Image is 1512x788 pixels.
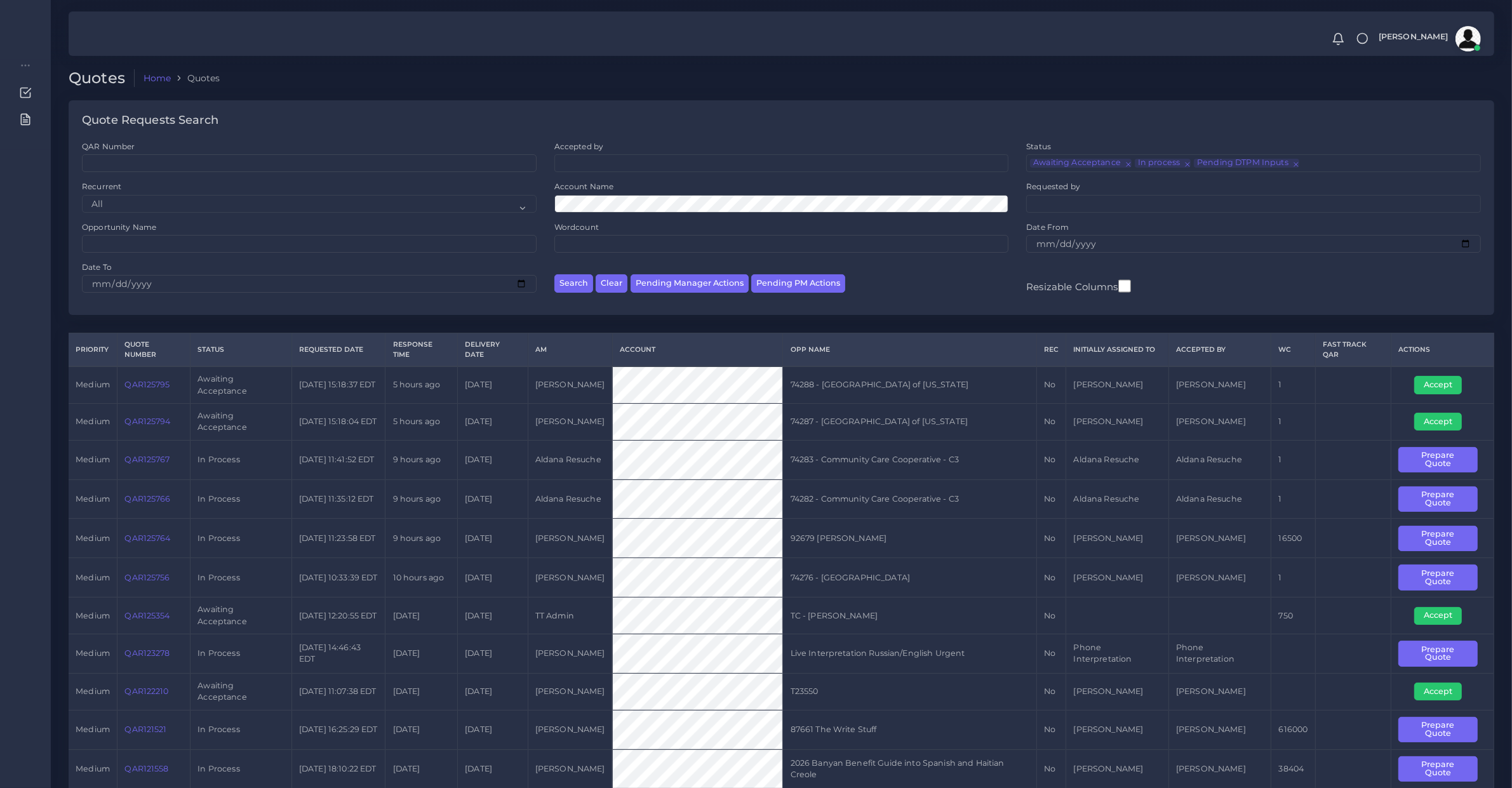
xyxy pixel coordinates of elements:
td: Phone Interpretation [1066,634,1168,673]
h4: Quote Requests Search [82,114,218,128]
a: Prepare Quote [1398,454,1487,464]
td: 74288 - [GEOGRAPHIC_DATA] of [US_STATE] [783,366,1037,403]
a: QAR121521 [124,725,166,734]
td: 16500 [1271,519,1315,558]
td: Aldana Resuche [528,440,612,479]
th: WC [1271,333,1315,366]
button: Accept [1414,683,1462,700]
td: TT Admin [528,598,612,634]
li: In process [1135,159,1191,168]
td: No [1037,440,1066,479]
td: [DATE] [458,479,528,519]
td: [PERSON_NAME] [528,673,612,710]
td: [DATE] 15:18:37 EDT [291,366,385,403]
td: [DATE] [458,403,528,440]
td: Awaiting Acceptance [191,598,292,634]
td: Live Interpretation Russian/English Urgent [783,634,1037,673]
button: Accept [1414,413,1462,431]
td: [PERSON_NAME] [1066,403,1168,440]
td: Aldana Resuche [1066,479,1168,519]
td: 750 [1271,598,1315,634]
td: [DATE] 12:20:55 EDT [291,598,385,634]
td: [DATE] [458,673,528,710]
td: T23550 [783,673,1037,710]
th: Opp Name [783,333,1037,366]
a: QAR125767 [124,455,170,464]
a: QAR122210 [124,686,168,696]
td: [DATE] 11:35:12 EDT [291,479,385,519]
label: Accepted by [554,141,604,152]
td: No [1037,519,1066,558]
th: REC [1037,333,1066,366]
span: medium [76,494,110,504]
td: 1 [1271,366,1315,403]
label: Wordcount [554,222,599,232]
label: Recurrent [82,181,121,192]
td: [PERSON_NAME] [1066,558,1168,598]
td: No [1037,673,1066,710]
button: Clear [596,274,627,293]
th: Status [191,333,292,366]
td: [DATE] 15:18:04 EDT [291,403,385,440]
th: Accepted by [1168,333,1271,366]
label: QAR Number [82,141,135,152]
button: Accept [1414,607,1462,625]
th: Actions [1391,333,1494,366]
td: 9 hours ago [385,479,458,519]
a: QAR125756 [124,573,170,582]
td: 74276 - [GEOGRAPHIC_DATA] [783,558,1037,598]
th: Requested Date [291,333,385,366]
h2: Quotes [69,69,135,88]
td: 9 hours ago [385,519,458,558]
label: Resizable Columns [1026,278,1130,294]
td: 1 [1271,558,1315,598]
label: Date To [82,262,112,272]
th: Priority [69,333,117,366]
li: Quotes [171,72,220,84]
td: [PERSON_NAME] [1066,710,1168,749]
td: No [1037,710,1066,749]
td: [PERSON_NAME] [1066,366,1168,403]
span: medium [76,764,110,773]
button: Prepare Quote [1398,717,1478,743]
img: avatar [1455,26,1481,51]
a: QAR125794 [124,417,170,426]
a: QAR125766 [124,494,170,504]
td: 1 [1271,403,1315,440]
td: Aldana Resuche [1168,440,1271,479]
th: Initially Assigned to [1066,333,1168,366]
td: [DATE] [458,519,528,558]
a: QAR123278 [124,648,170,658]
label: Opportunity Name [82,222,156,232]
a: Prepare Quote [1398,648,1487,658]
td: [DATE] 10:33:39 EDT [291,558,385,598]
a: QAR125795 [124,380,170,389]
input: Resizable Columns [1118,278,1131,294]
td: [DATE] [385,598,458,634]
a: Prepare Quote [1398,572,1487,582]
a: Prepare Quote [1398,493,1487,503]
button: Accept [1414,376,1462,394]
td: [PERSON_NAME] [1168,519,1271,558]
td: [DATE] [385,634,458,673]
a: Accept [1414,380,1471,389]
button: Prepare Quote [1398,641,1478,667]
th: Fast Track QAR [1315,333,1391,366]
a: Accept [1414,417,1471,426]
td: No [1037,366,1066,403]
td: 616000 [1271,710,1315,749]
td: [PERSON_NAME] [528,403,612,440]
td: 1 [1271,479,1315,519]
td: 74282 - Community Care Cooperative - C3 [783,479,1037,519]
span: medium [76,611,110,620]
td: [DATE] 11:07:38 EDT [291,673,385,710]
td: Awaiting Acceptance [191,673,292,710]
td: Aldana Resuche [528,479,612,519]
td: Aldana Resuche [1168,479,1271,519]
td: In Process [191,710,292,749]
td: 87661 The Write Stuff [783,710,1037,749]
td: [PERSON_NAME] [528,634,612,673]
td: [DATE] [458,634,528,673]
td: In Process [191,440,292,479]
label: Account Name [554,181,614,192]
